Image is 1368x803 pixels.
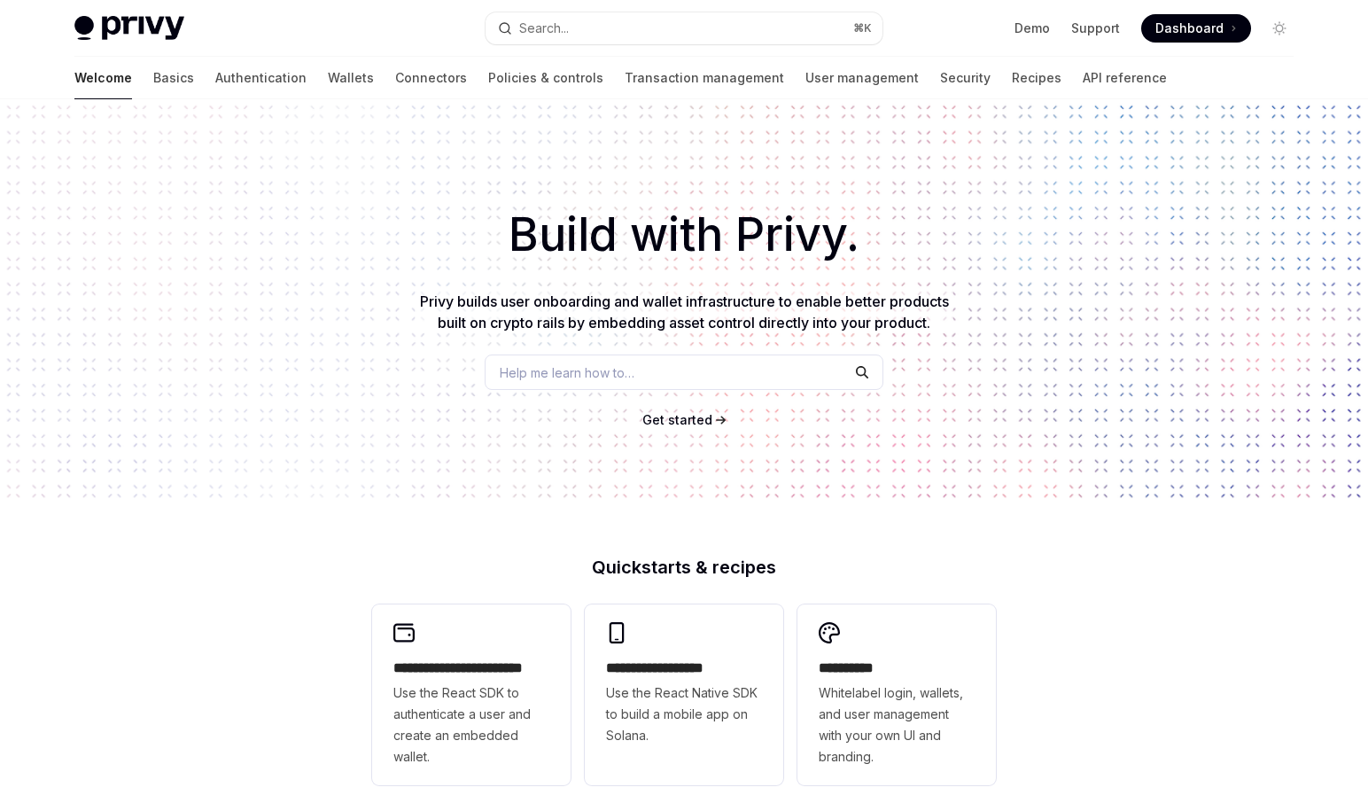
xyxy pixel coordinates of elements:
[28,200,1340,269] h1: Build with Privy.
[625,57,784,99] a: Transaction management
[642,411,712,429] a: Get started
[1265,14,1294,43] button: Toggle dark mode
[1012,57,1061,99] a: Recipes
[153,57,194,99] a: Basics
[500,363,634,382] span: Help me learn how to…
[488,57,603,99] a: Policies & controls
[393,682,549,768] span: Use the React SDK to authenticate a user and create an embedded wallet.
[1014,19,1050,37] a: Demo
[486,12,882,44] button: Open search
[853,21,872,35] span: ⌘ K
[420,292,949,331] span: Privy builds user onboarding and wallet infrastructure to enable better products built on crypto ...
[642,412,712,427] span: Get started
[1141,14,1251,43] a: Dashboard
[805,57,919,99] a: User management
[585,604,783,785] a: **** **** **** ***Use the React Native SDK to build a mobile app on Solana.
[797,604,996,785] a: **** *****Whitelabel login, wallets, and user management with your own UI and branding.
[606,682,762,746] span: Use the React Native SDK to build a mobile app on Solana.
[940,57,991,99] a: Security
[1155,19,1224,37] span: Dashboard
[395,57,467,99] a: Connectors
[74,57,132,99] a: Welcome
[1071,19,1120,37] a: Support
[74,16,184,41] img: light logo
[215,57,307,99] a: Authentication
[372,558,996,576] h2: Quickstarts & recipes
[1083,57,1167,99] a: API reference
[328,57,374,99] a: Wallets
[519,18,569,39] div: Search...
[819,682,975,768] span: Whitelabel login, wallets, and user management with your own UI and branding.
